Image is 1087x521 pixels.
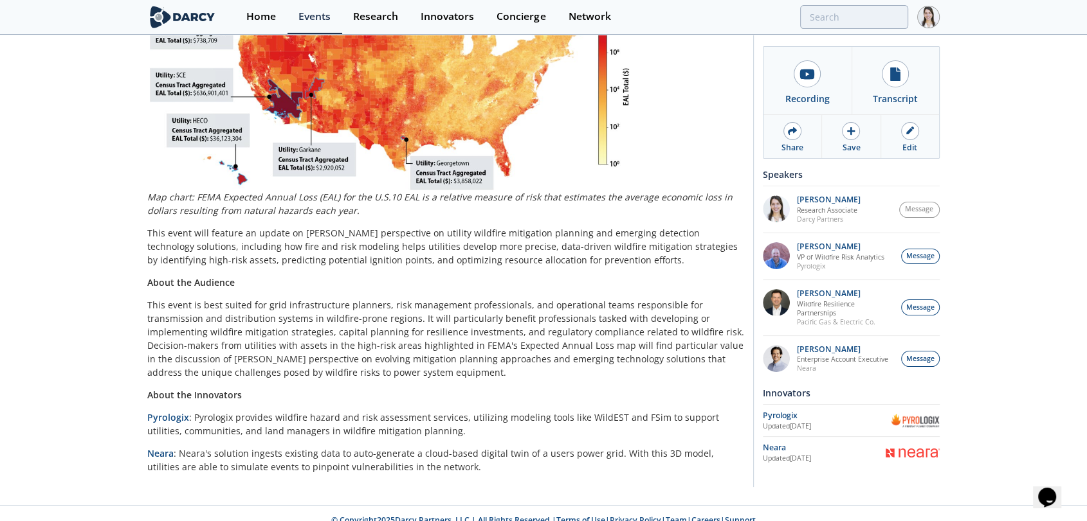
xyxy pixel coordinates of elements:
span: Message [906,303,935,313]
img: a81994b1-c5f3-4f11-94bb-5d6a44fcdc48 [763,289,790,316]
img: Profile [917,6,940,28]
div: Concierge [497,12,545,22]
p: : Neara's solution ingests existing data to auto-generate a cloud-based digital twin of a users p... [147,446,744,473]
strong: About the Innovators [147,389,242,401]
input: Advanced Search [800,5,908,29]
a: Neara Updated[DATE] Neara [763,441,940,464]
a: Edit [881,115,939,158]
div: Events [298,12,331,22]
div: Share [781,142,803,154]
a: Pyrologix [147,411,189,423]
p: Neara [797,364,888,373]
div: Innovators [421,12,474,22]
span: Message [906,354,935,364]
p: Wildfire Resilience Partnerships [797,299,895,317]
div: Updated [DATE] [763,421,891,432]
a: Neara [147,447,174,459]
div: Transcript [873,92,918,105]
p: VP of Wildfire Risk Analytics [797,252,884,261]
strong: About the Audience [147,276,235,288]
a: Recording [763,47,852,114]
p: Darcy Partners [797,215,861,224]
div: Speakers [763,163,940,186]
p: Research Associate [797,206,861,215]
div: Innovators [763,382,940,404]
img: qdh7Er9pRiGqDWE5eNkh [763,195,790,222]
div: Save [842,142,860,154]
img: 4887bd71-ba05-4790-a97b-9d081a503412 [763,242,790,269]
img: logo-wide.svg [147,6,217,28]
div: Neara [763,442,886,454]
img: ​Pyrologix [891,409,940,432]
span: Message [906,251,935,261]
div: ​Pyrologix [763,410,891,421]
iframe: chat widget [1033,470,1074,508]
p: [PERSON_NAME] [797,195,861,204]
button: Message [899,202,940,218]
p: [PERSON_NAME] [797,242,884,251]
p: [PERSON_NAME] [797,345,888,354]
p: Enterprise Account Executive [797,355,888,364]
a: ​Pyrologix Updated[DATE] ​Pyrologix [763,409,940,432]
div: Research [353,12,398,22]
img: Neara [886,448,940,457]
p: [PERSON_NAME] [797,289,895,298]
p: : Pyrologix provides wildfire hazard and risk assessment services, utilizing modeling tools like ... [147,411,744,437]
p: This event is best suited for grid infrastructure planners, risk management professionals, and op... [147,298,744,379]
button: Message [901,299,940,315]
p: ​Pyrologix [797,261,884,270]
em: Map chart: FEMA Expected Annual Loss (EAL) for the U.S.10 EAL is a relative measure of risk that ... [147,191,733,216]
a: Transcript [852,47,940,114]
img: 23327a48-3a75-4389-8321-dff476580b5f [763,345,790,372]
div: Network [568,12,610,22]
button: Message [901,351,940,367]
p: This event will feature an update on [PERSON_NAME] perspective on utility wildfire mitigation pla... [147,226,744,267]
div: Edit [902,142,917,154]
span: Message [905,204,933,215]
button: Message [901,249,940,265]
div: Home [246,12,276,22]
div: Updated [DATE] [763,454,886,464]
div: Recording [785,92,830,105]
p: Pacific Gas & Electric Co. [797,317,895,326]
